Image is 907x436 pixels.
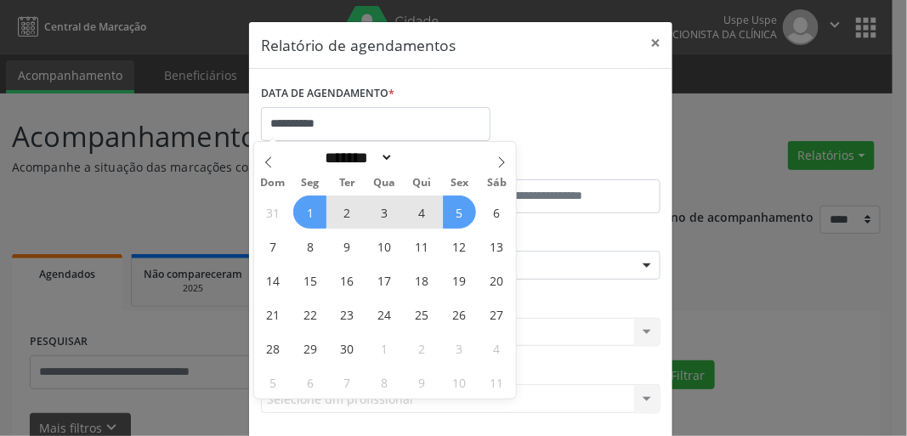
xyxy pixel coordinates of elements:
span: Setembro 24, 2025 [368,297,401,331]
span: Outubro 6, 2025 [293,365,326,399]
span: Setembro 8, 2025 [293,229,326,263]
span: Setembro 22, 2025 [293,297,326,331]
span: Setembro 30, 2025 [331,331,364,365]
span: Outubro 7, 2025 [331,365,364,399]
span: Setembro 29, 2025 [293,331,326,365]
span: Outubro 8, 2025 [368,365,401,399]
span: Setembro 10, 2025 [368,229,401,263]
span: Setembro 23, 2025 [331,297,364,331]
select: Month [320,149,394,167]
span: Outubro 2, 2025 [405,331,439,365]
span: Outubro 9, 2025 [405,365,439,399]
span: Setembro 3, 2025 [368,195,401,229]
span: Qui [404,178,441,189]
span: Setembro 20, 2025 [480,263,513,297]
span: Setembro 14, 2025 [256,263,289,297]
span: Setembro 25, 2025 [405,297,439,331]
span: Setembro 12, 2025 [443,229,476,263]
span: Sex [441,178,479,189]
span: Setembro 6, 2025 [480,195,513,229]
span: Dom [254,178,292,189]
span: Setembro 13, 2025 [480,229,513,263]
label: DATA DE AGENDAMENTO [261,81,394,107]
span: Outubro 10, 2025 [443,365,476,399]
span: Outubro 5, 2025 [256,365,289,399]
input: Year [394,149,450,167]
span: Setembro 1, 2025 [293,195,326,229]
span: Setembro 2, 2025 [331,195,364,229]
span: Setembro 26, 2025 [443,297,476,331]
span: Setembro 21, 2025 [256,297,289,331]
span: Outubro 3, 2025 [443,331,476,365]
span: Setembro 19, 2025 [443,263,476,297]
span: Qua [366,178,404,189]
span: Setembro 15, 2025 [293,263,326,297]
span: Setembro 4, 2025 [405,195,439,229]
span: Setembro 5, 2025 [443,195,476,229]
span: Setembro 11, 2025 [405,229,439,263]
span: Setembro 28, 2025 [256,331,289,365]
span: Setembro 27, 2025 [480,297,513,331]
span: Setembro 17, 2025 [368,263,401,297]
span: Setembro 7, 2025 [256,229,289,263]
span: Setembro 16, 2025 [331,263,364,297]
span: Outubro 4, 2025 [480,331,513,365]
label: ATÉ [465,153,660,179]
button: Close [638,22,672,64]
span: Setembro 9, 2025 [331,229,364,263]
span: Agosto 31, 2025 [256,195,289,229]
span: Outubro 1, 2025 [368,331,401,365]
span: Setembro 18, 2025 [405,263,439,297]
span: Sáb [479,178,516,189]
span: Seg [292,178,329,189]
span: Ter [329,178,366,189]
span: Outubro 11, 2025 [480,365,513,399]
h5: Relatório de agendamentos [261,34,456,56]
